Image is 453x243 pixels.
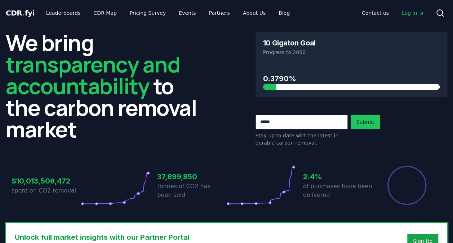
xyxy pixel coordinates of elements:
[356,6,430,19] nav: Main
[273,6,296,19] a: Blog
[237,6,271,19] a: About Us
[303,171,372,182] h3: 2.4%
[263,39,316,47] h3: 10 Gigaton Goal
[263,73,440,84] h3: 0.3790%
[303,182,372,199] p: of purchases have been delivered
[402,9,424,17] span: Log in
[157,182,226,199] p: tonnes of CO2 has been sold
[22,9,25,17] span: .
[6,8,35,18] a: CDR.fyi
[6,32,198,140] h2: We bring to the carbon removal market
[356,6,395,19] a: Contact us
[203,6,236,19] a: Partners
[396,6,430,19] a: Log in
[173,6,201,19] a: Events
[157,171,226,182] h3: 37,899,850
[12,176,81,186] h3: $10,013,506,472
[40,6,296,19] nav: Main
[88,6,123,19] a: CDR Map
[387,165,427,206] div: Percentage of sales delivered
[263,49,440,56] p: Progress to 2050
[40,6,86,19] a: Leaderboards
[6,9,35,17] span: CDR fyi
[15,232,329,243] h3: Unlock full market insights with our Partner Portal
[6,49,180,101] span: transparency and accountability
[124,6,172,19] a: Pricing Survey
[12,186,81,195] p: spent on CO2 removal
[351,115,380,129] button: Submit
[256,132,348,146] p: Stay up to date with the latest in durable carbon removal.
